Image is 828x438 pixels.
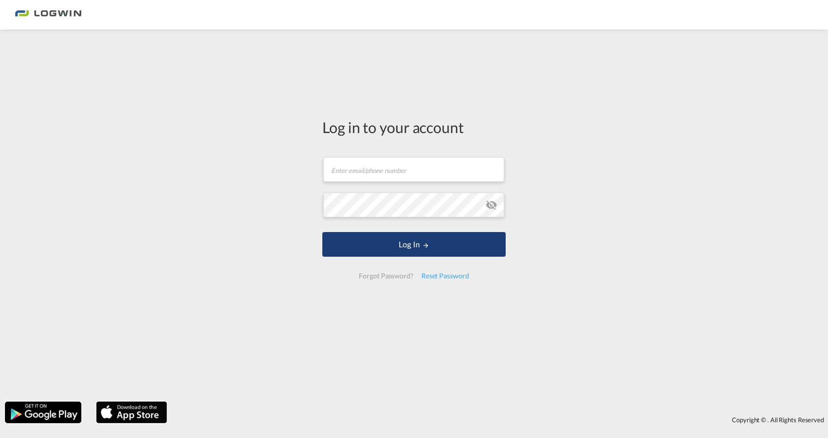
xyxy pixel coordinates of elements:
[95,401,168,424] img: apple.png
[15,4,81,26] img: 2761ae10d95411efa20a1f5e0282d2d7.png
[322,117,506,137] div: Log in to your account
[485,199,497,211] md-icon: icon-eye-off
[4,401,82,424] img: google.png
[323,157,504,182] input: Enter email/phone number
[355,267,417,285] div: Forgot Password?
[322,232,506,257] button: LOGIN
[417,267,473,285] div: Reset Password
[172,411,828,428] div: Copyright © . All Rights Reserved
